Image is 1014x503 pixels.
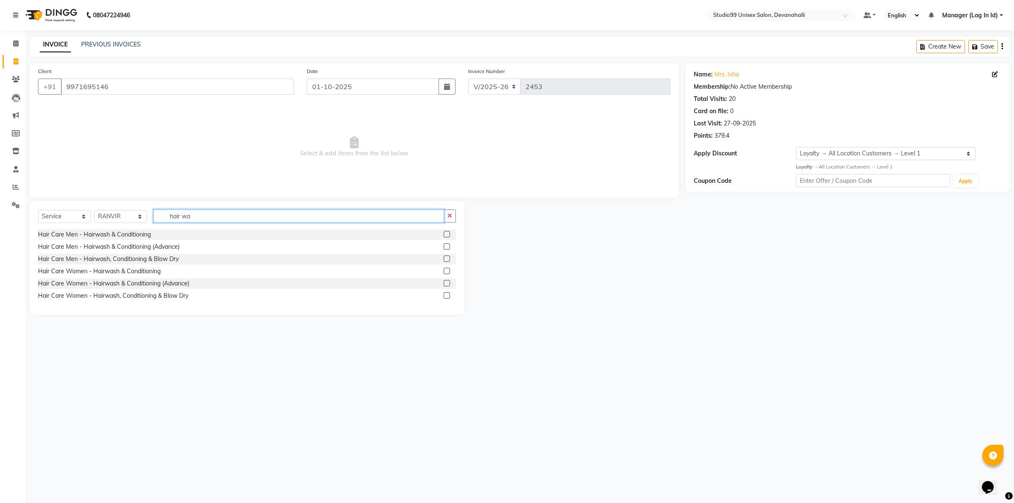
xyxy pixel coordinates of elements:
span: Manager (Log In Id) [942,11,998,20]
div: Last Visit: [694,119,722,128]
button: +91 [38,79,62,95]
div: Coupon Code [694,177,796,185]
input: Search by Name/Mobile/Email/Code [61,79,294,95]
div: No Active Membership [694,82,1001,91]
b: 08047224946 [93,3,130,27]
div: Hair Care Men - Hairwash & Conditioning [38,230,151,239]
button: Create New [916,40,965,53]
div: Membership: [694,82,731,91]
div: Hair Care Women - Hairwash, Conditioning & Blow Dry [38,291,188,300]
button: Save [968,40,998,53]
div: 0 [730,107,733,116]
input: Search or Scan [153,209,444,223]
div: Points: [694,131,713,140]
a: PREVIOUS INVOICES [81,41,141,48]
div: Hair Care Men - Hairwash & Conditioning (Advance) [38,242,180,251]
div: Total Visits: [694,95,727,103]
iframe: chat widget [979,469,1006,495]
div: Hair Care Men - Hairwash, Conditioning & Blow Dry [38,255,179,264]
a: INVOICE [40,37,71,52]
div: 27-09-2025 [724,119,756,128]
label: Invoice Number [468,68,505,75]
input: Enter Offer / Coupon Code [796,174,950,187]
label: Client [38,68,52,75]
div: All Location Customers → Level 1 [796,163,1001,171]
div: Apply Discount [694,149,796,158]
div: 379.4 [714,131,729,140]
div: Card on file: [694,107,728,116]
div: Hair Care Women - Hairwash & Conditioning (Advance) [38,279,189,288]
button: Apply [954,175,978,188]
a: Mrs. Isha [714,70,739,79]
label: Date [307,68,318,75]
img: logo [22,3,79,27]
span: Select & add items from the list below [38,105,671,189]
strong: Loyalty → [796,164,818,170]
div: Name: [694,70,713,79]
div: 20 [729,95,736,103]
div: Hair Care Women - Hairwash & Conditioning [38,267,161,276]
